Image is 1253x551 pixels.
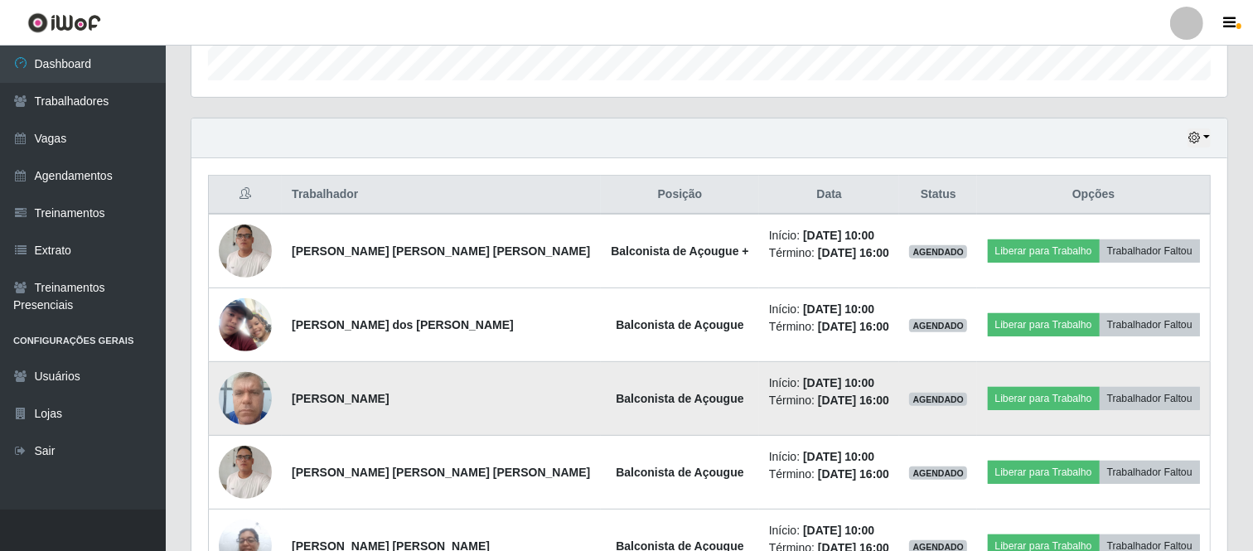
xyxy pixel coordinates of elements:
time: [DATE] 10:00 [803,524,874,537]
time: [DATE] 16:00 [818,246,889,259]
span: AGENDADO [909,319,967,332]
th: Opções [977,176,1210,215]
img: CoreUI Logo [27,12,101,33]
span: AGENDADO [909,393,967,406]
button: Liberar para Trabalho [988,461,1100,484]
th: Status [899,176,977,215]
strong: [PERSON_NAME] [PERSON_NAME] [PERSON_NAME] [292,466,590,479]
strong: [PERSON_NAME] dos [PERSON_NAME] [292,318,514,331]
li: Início: [769,448,890,466]
time: [DATE] 10:00 [803,376,874,389]
button: Liberar para Trabalho [988,313,1100,336]
li: Término: [769,318,890,336]
th: Posição [601,176,759,215]
strong: [PERSON_NAME] [292,392,389,405]
button: Trabalhador Faltou [1100,461,1200,484]
strong: Balconista de Açougue + [611,244,748,258]
strong: Balconista de Açougue [616,392,743,405]
button: Liberar para Trabalho [988,239,1100,263]
li: Término: [769,466,890,483]
strong: Balconista de Açougue [616,466,743,479]
li: Início: [769,522,890,539]
li: Início: [769,227,890,244]
li: Término: [769,244,890,262]
button: Trabalhador Faltou [1100,239,1200,263]
img: 1709307766746.jpeg [219,437,272,508]
img: 1709307766746.jpeg [219,215,272,287]
time: [DATE] 16:00 [818,467,889,481]
button: Trabalhador Faltou [1100,387,1200,410]
time: [DATE] 10:00 [803,229,874,242]
strong: [PERSON_NAME] [PERSON_NAME] [PERSON_NAME] [292,244,590,258]
time: [DATE] 16:00 [818,320,889,333]
button: Trabalhador Faltou [1100,313,1200,336]
th: Trabalhador [282,176,601,215]
time: [DATE] 10:00 [803,302,874,316]
button: Liberar para Trabalho [988,387,1100,410]
time: [DATE] 10:00 [803,450,874,463]
li: Término: [769,392,890,409]
span: AGENDADO [909,245,967,259]
span: AGENDADO [909,466,967,480]
li: Início: [769,301,890,318]
li: Início: [769,375,890,392]
img: 1710975526937.jpeg [219,298,272,351]
time: [DATE] 16:00 [818,394,889,407]
th: Data [759,176,900,215]
img: 1747678149354.jpeg [219,363,272,433]
strong: Balconista de Açougue [616,318,743,331]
